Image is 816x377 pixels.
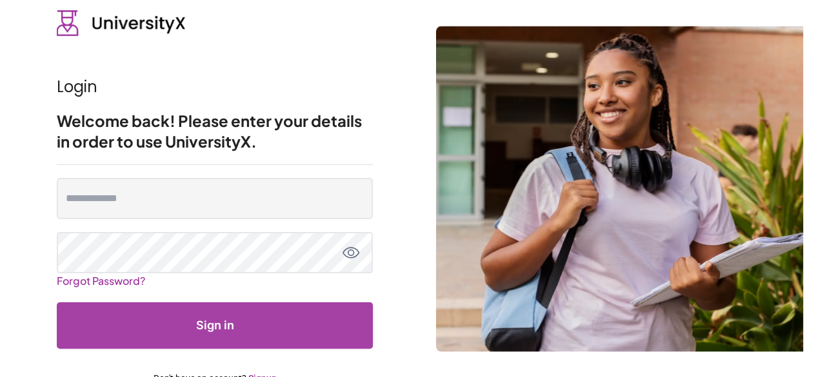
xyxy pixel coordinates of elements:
[57,302,373,349] button: Submit form
[57,269,145,293] a: Forgot Password?
[57,10,186,36] img: UniversityX logo
[436,26,803,351] img: login background
[57,77,373,97] h1: Login
[57,110,373,151] h2: Welcome back! Please enter your details in order to use UniversityX.
[342,244,360,262] button: toggle password view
